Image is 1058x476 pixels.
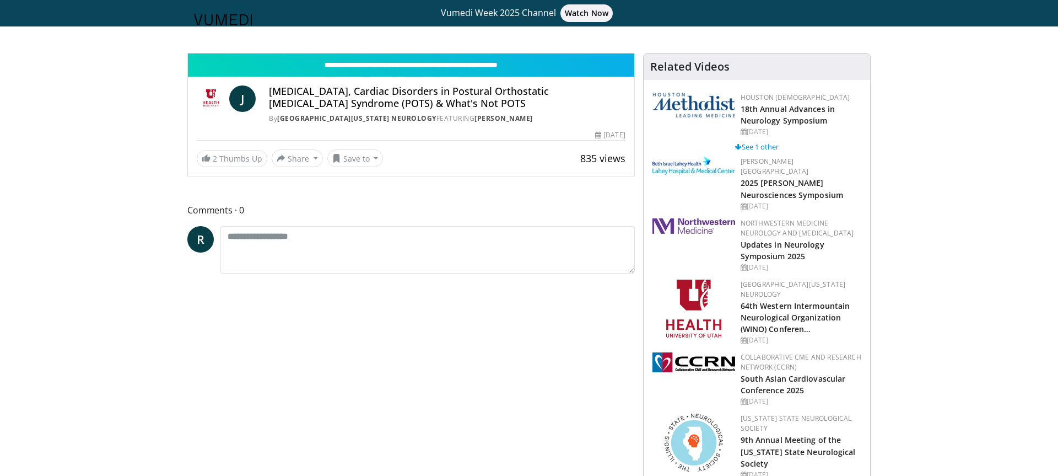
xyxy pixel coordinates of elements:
img: a04ee3ba-8487-4636-b0fb-5e8d268f3737.png.150x105_q85_autocrop_double_scale_upscale_version-0.2.png [652,352,735,372]
img: f6362829-b0a3-407d-a044-59546adfd345.png.150x105_q85_autocrop_double_scale_upscale_version-0.2.png [666,280,721,338]
a: 18th Annual Advances in Neurology Symposium [741,104,835,126]
div: [DATE] [595,130,625,140]
a: J [229,85,256,112]
div: [DATE] [741,263,861,272]
img: University of Utah Neurology [197,85,225,112]
div: [DATE] [741,127,861,137]
img: 2a462fb6-9365-492a-ac79-3166a6f924d8.png.150x105_q85_autocrop_double_scale_upscale_version-0.2.jpg [652,218,735,234]
a: Updates in Neurology Symposium 2025 [741,239,824,261]
div: [DATE] [741,397,861,407]
img: e7977282-282c-4444-820d-7cc2733560fd.jpg.150x105_q85_autocrop_double_scale_upscale_version-0.2.jpg [652,157,735,175]
div: [DATE] [741,335,861,345]
span: Comments 0 [187,203,635,217]
a: [PERSON_NAME] [474,114,533,123]
img: 5e4488cc-e109-4a4e-9fd9-73bb9237ee91.png.150x105_q85_autocrop_double_scale_upscale_version-0.2.png [652,93,735,117]
a: Collaborative CME and Research Network (CCRN) [741,352,861,372]
div: [DATE] [741,201,861,211]
h4: Related Videos [650,60,730,73]
div: By FEATURING [269,114,625,124]
a: [GEOGRAPHIC_DATA][US_STATE] Neurology [277,114,436,123]
a: 64th Western Intermountain Neurological Organization (WINO) Conferen… [741,301,850,334]
a: 2 Thumbs Up [197,150,267,167]
a: [US_STATE] State Neurological Society [741,414,852,433]
img: VuMedi Logo [194,14,252,25]
a: [PERSON_NAME][GEOGRAPHIC_DATA] [741,157,809,176]
button: Share [272,149,323,167]
span: 2 [213,153,217,164]
a: 9th Annual Meeting of the [US_STATE] State Neurological Society [741,435,856,468]
a: [GEOGRAPHIC_DATA][US_STATE] Neurology [741,280,846,299]
a: 2025 [PERSON_NAME] Neurosciences Symposium [741,178,843,200]
span: 835 views [580,152,625,165]
h2: 64th Western Intermountain Neurological Organization (WINO) Conference [741,299,861,334]
img: 71a8b48c-8850-4916-bbdd-e2f3ccf11ef9.png.150x105_q85_autocrop_double_scale_upscale_version-0.2.png [665,414,723,472]
a: R [187,226,214,253]
a: South Asian Cardiovascular Conference 2025 [741,373,846,395]
a: Northwestern Medicine Neurology and [MEDICAL_DATA] [741,218,854,238]
a: See 1 other [735,142,779,152]
button: Save to [327,149,384,167]
a: Houston [DEMOGRAPHIC_DATA] [741,93,850,102]
h4: [MEDICAL_DATA], Cardiac Disorders in Postural Orthostatic [MEDICAL_DATA] Syndrome (POTS) & What's... [269,85,625,109]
